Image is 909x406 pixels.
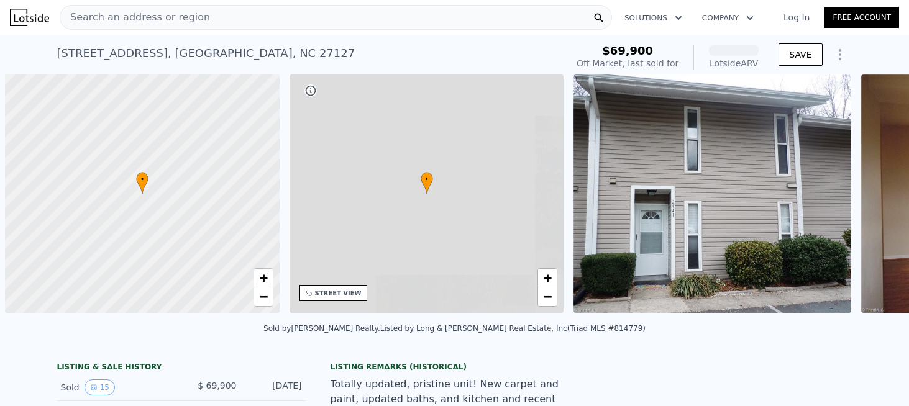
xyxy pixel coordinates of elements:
[254,269,273,287] a: Zoom in
[573,74,851,313] img: Sale: 142336653 Parcel: 118888044
[254,287,273,306] a: Zoom out
[57,362,306,374] div: LISTING & SALE HISTORY
[57,45,355,62] div: [STREET_ADDRESS] , [GEOGRAPHIC_DATA] , NC 27127
[136,174,148,185] span: •
[315,289,362,298] div: STREET VIEW
[602,44,653,57] span: $69,900
[577,57,678,70] div: Off Market, last sold for
[544,289,552,304] span: −
[198,381,236,390] span: $ 69,900
[85,379,115,395] button: View historical data
[10,9,49,26] img: Lotside
[538,269,557,287] a: Zoom in
[247,379,302,395] div: [DATE]
[259,289,267,304] span: −
[614,7,692,29] button: Solutions
[263,324,380,333] div: Sold by [PERSON_NAME] Realty .
[544,270,552,286] span: +
[136,172,148,194] div: •
[709,57,759,70] div: Lotside ARV
[692,7,764,29] button: Company
[61,379,171,395] div: Sold
[779,43,822,66] button: SAVE
[824,7,899,28] a: Free Account
[538,287,557,306] a: Zoom out
[331,362,579,372] div: Listing Remarks (Historical)
[380,324,646,333] div: Listed by Long & [PERSON_NAME] Real Estate, Inc (Triad MLS #814779)
[259,270,267,286] span: +
[421,172,433,194] div: •
[60,10,210,25] span: Search an address or region
[769,11,824,24] a: Log In
[421,174,433,185] span: •
[828,42,852,67] button: Show Options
